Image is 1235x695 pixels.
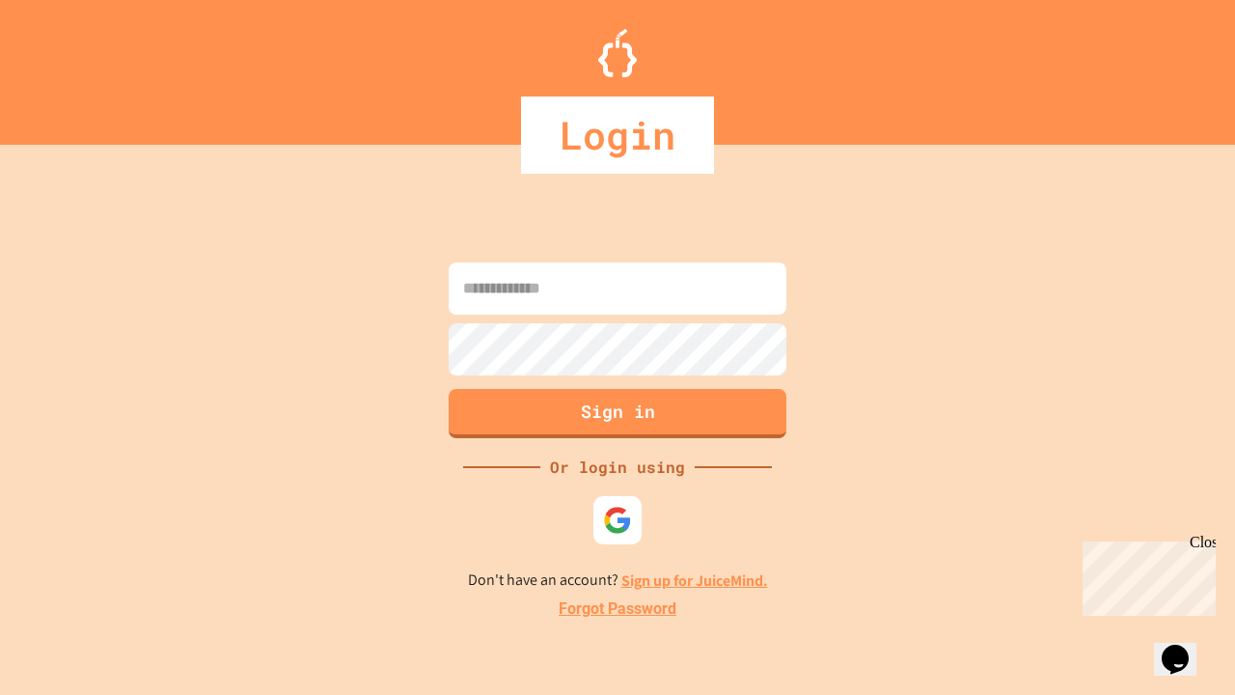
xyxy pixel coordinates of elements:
div: Or login using [540,456,695,479]
img: Logo.svg [598,29,637,77]
iframe: chat widget [1154,618,1216,676]
img: google-icon.svg [603,506,632,535]
div: Chat with us now!Close [8,8,133,123]
iframe: chat widget [1075,534,1216,616]
a: Sign up for JuiceMind. [621,570,768,591]
button: Sign in [449,389,786,438]
div: Login [521,97,714,174]
a: Forgot Password [559,598,676,621]
p: Don't have an account? [468,569,768,593]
